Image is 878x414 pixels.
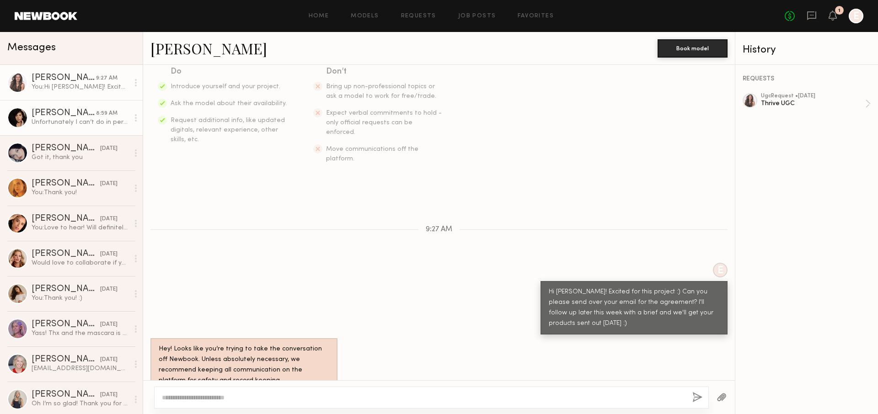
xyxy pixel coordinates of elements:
div: [EMAIL_ADDRESS][DOMAIN_NAME] [32,364,129,373]
div: Unfortunately I can’t do in perpetuity. I work with many beauty brands where that might become an... [32,118,129,127]
div: [DATE] [100,391,118,399]
div: [DATE] [100,320,118,329]
div: [PERSON_NAME] [32,214,100,223]
div: [PERSON_NAME] [32,320,100,329]
span: 9:27 AM [426,226,452,234]
a: Book model [658,44,728,52]
div: 8:59 AM [96,109,118,118]
div: [PERSON_NAME] [32,109,96,118]
div: [DATE] [100,285,118,294]
a: E [849,9,863,23]
div: 9:27 AM [96,74,118,83]
a: [PERSON_NAME] [150,38,267,58]
span: Bring up non-professional topics or ask a model to work for free/trade. [326,84,436,99]
span: Expect verbal commitments to hold - only official requests can be enforced. [326,110,442,135]
a: ugcRequest •[DATE]Thrive UGC [761,93,871,114]
div: 1 [838,8,841,13]
div: Hi [PERSON_NAME]! Excited for this project :) Can you please send over your email for the agreeme... [549,287,719,329]
div: Yass! Thx and the mascara is outstanding, of course! [32,329,129,338]
div: You: Hi [PERSON_NAME]! Excited for this project :) Can you please send over your email for the ag... [32,83,129,91]
a: Models [351,13,379,19]
div: [PERSON_NAME] [32,249,100,259]
div: You: Thank you! [32,188,129,197]
div: [DATE] [100,250,118,259]
div: Hey! Looks like you’re trying to take the conversation off Newbook. Unless absolutely necessary, ... [159,344,329,386]
button: Book model [658,39,728,58]
div: [DATE] [100,180,118,188]
div: ugc Request • [DATE] [761,93,865,99]
div: REQUESTS [743,76,871,82]
div: Would love to collaborate if you’re still looking [32,259,129,267]
div: [PERSON_NAME] [32,285,100,294]
div: [PERSON_NAME] [32,355,100,364]
div: Got it, thank you [32,153,129,162]
div: [PERSON_NAME] [32,390,100,399]
a: Home [309,13,329,19]
div: [DATE] [100,356,118,364]
a: Job Posts [458,13,496,19]
div: [DATE] [100,144,118,153]
div: History [743,45,871,55]
span: Move communications off the platform. [326,146,418,162]
div: Do [171,65,288,78]
div: [PERSON_NAME] [32,144,100,153]
span: Introduce yourself and your project. [171,84,280,90]
span: Ask the model about their availability. [171,101,287,106]
div: [PERSON_NAME] [32,74,96,83]
div: [PERSON_NAME] [32,179,100,188]
span: Request additional info, like updated digitals, relevant experience, other skills, etc. [171,117,285,143]
a: Requests [401,13,436,19]
span: Messages [7,42,56,53]
div: [DATE] [100,215,118,223]
div: Thrive UGC [761,99,865,108]
a: Favorites [518,13,554,19]
div: Oh I’m so glad! Thank you for the opportunity. I look forward to the next one. [32,399,129,408]
div: You: Love to hear! Will definitely be in touch :) [32,223,129,232]
div: Don’t [326,65,443,78]
div: You: Thank you! :) [32,294,129,303]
